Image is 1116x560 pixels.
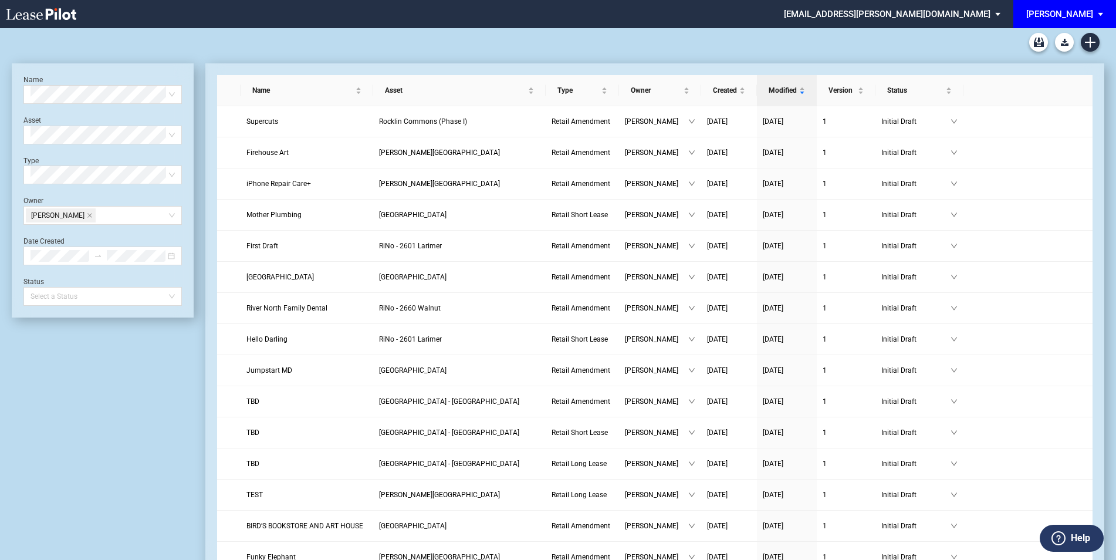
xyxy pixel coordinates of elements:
a: [GEOGRAPHIC_DATA] [379,271,540,283]
a: iPhone Repair Care+ [246,178,367,190]
label: Type [23,157,39,165]
a: 1 [823,520,870,532]
span: 1 [823,460,827,468]
span: down [951,491,958,498]
span: down [688,118,695,125]
a: [DATE] [707,240,751,252]
th: Modified [757,75,817,106]
span: [DATE] [707,149,728,157]
a: [GEOGRAPHIC_DATA] - [GEOGRAPHIC_DATA] [379,458,540,470]
a: First Draft [246,240,367,252]
span: RiNo - 2601 Larimer [379,242,442,250]
span: Initial Draft [881,458,951,470]
span: down [951,274,958,281]
span: Initial Draft [881,396,951,407]
th: Created [701,75,757,106]
span: Hello Darling [246,335,288,343]
a: BIRD’S BOOKSTORE AND ART HOUSE [246,520,367,532]
a: [DATE] [763,147,811,158]
a: 1 [823,427,870,438]
a: RiNo - 2660 Walnut [379,302,540,314]
a: River North Family Dental [246,302,367,314]
span: [DATE] [707,117,728,126]
a: 1 [823,333,870,345]
a: 1 [823,271,870,283]
a: [PERSON_NAME][GEOGRAPHIC_DATA] [379,147,540,158]
span: 1 [823,117,827,126]
a: [DATE] [707,116,751,127]
span: TBD [246,429,259,437]
a: [DATE] [763,302,811,314]
span: down [688,336,695,343]
span: Rocklin Commons (Phase I) [379,117,467,126]
span: down [688,460,695,467]
span: Status [887,85,943,96]
a: [GEOGRAPHIC_DATA] [246,271,367,283]
a: Hello Darling [246,333,367,345]
a: 1 [823,116,870,127]
span: [DATE] [763,149,783,157]
span: Retail Long Lease [552,491,607,499]
span: Initial Draft [881,209,951,221]
span: 1 [823,429,827,437]
a: [DATE] [707,209,751,221]
span: 1 [823,397,827,406]
a: [DATE] [707,396,751,407]
a: [DATE] [763,427,811,438]
span: TBD [246,397,259,406]
th: Status [875,75,963,106]
span: Retail Amendment [552,304,610,312]
span: Initial Draft [881,302,951,314]
a: [DATE] [763,365,811,376]
span: 1 [823,335,827,343]
span: 1 [823,522,827,530]
a: Retail Short Lease [552,427,613,438]
th: Type [546,75,619,106]
a: [PERSON_NAME][GEOGRAPHIC_DATA] [379,178,540,190]
a: [DATE] [763,209,811,221]
span: down [951,367,958,374]
a: [DATE] [707,302,751,314]
span: down [688,429,695,436]
span: to [94,252,102,260]
span: [DATE] [763,180,783,188]
span: down [688,149,695,156]
a: 1 [823,209,870,221]
span: Asset [385,85,526,96]
span: BIRD’S BOOKSTORE AND ART HOUSE [246,522,363,530]
span: close [87,212,93,218]
a: Archive [1029,33,1048,52]
span: Retail Amendment [552,242,610,250]
label: Help [1071,531,1090,546]
span: 1 [823,366,827,375]
span: [PERSON_NAME] [625,396,688,407]
a: RiNo - 2601 Larimer [379,333,540,345]
span: [PERSON_NAME] [625,302,688,314]
a: Create new document [1081,33,1100,52]
span: [DATE] [763,397,783,406]
span: down [951,149,958,156]
span: Name [252,85,353,96]
span: Created [713,85,737,96]
span: [DATE] [763,335,783,343]
span: down [688,522,695,529]
span: Uptown Park - East [379,460,519,468]
a: Retail Amendment [552,147,613,158]
span: [PERSON_NAME] [625,178,688,190]
a: [DATE] [763,271,811,283]
span: 1 [823,149,827,157]
th: Owner [619,75,701,106]
span: down [951,118,958,125]
a: Retail Long Lease [552,489,613,501]
span: Initial Draft [881,333,951,345]
span: 1 [823,491,827,499]
a: [DATE] [707,458,751,470]
span: down [951,211,958,218]
span: [DATE] [763,242,783,250]
span: Retail Long Lease [552,460,607,468]
span: [PERSON_NAME] [625,147,688,158]
span: Type [557,85,599,96]
span: Gilman District [379,149,500,157]
span: Firehouse Art [246,149,289,157]
span: down [688,367,695,374]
